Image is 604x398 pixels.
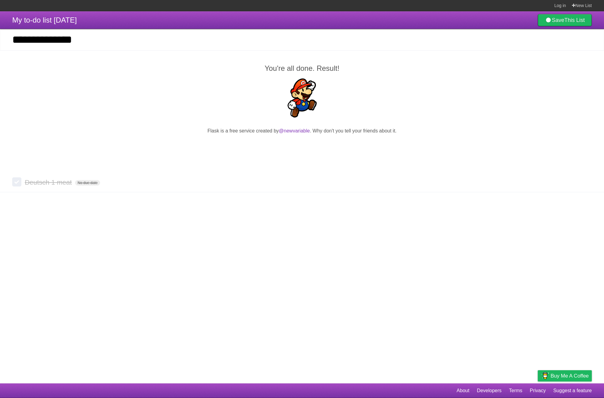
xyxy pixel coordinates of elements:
a: Suggest a feature [553,385,592,396]
img: Buy me a coffee [541,371,549,381]
a: SaveThis List [538,14,592,26]
iframe: X Post Button [291,142,313,151]
p: Flask is a free service created by . Why don't you tell your friends about it. [12,127,592,135]
span: My to-do list [DATE] [12,16,77,24]
b: This List [564,17,585,23]
span: No due date [75,180,100,186]
a: Terms [509,385,523,396]
a: Buy me a coffee [538,370,592,382]
span: Buy me a coffee [551,371,589,381]
a: Developers [477,385,501,396]
h2: You're all done. Result! [12,63,592,74]
label: Done [12,177,21,186]
a: Privacy [530,385,546,396]
a: @newvariable [279,128,310,133]
span: Deutsch 1 meat [25,179,73,186]
a: About [457,385,469,396]
img: Super Mario [283,78,322,118]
